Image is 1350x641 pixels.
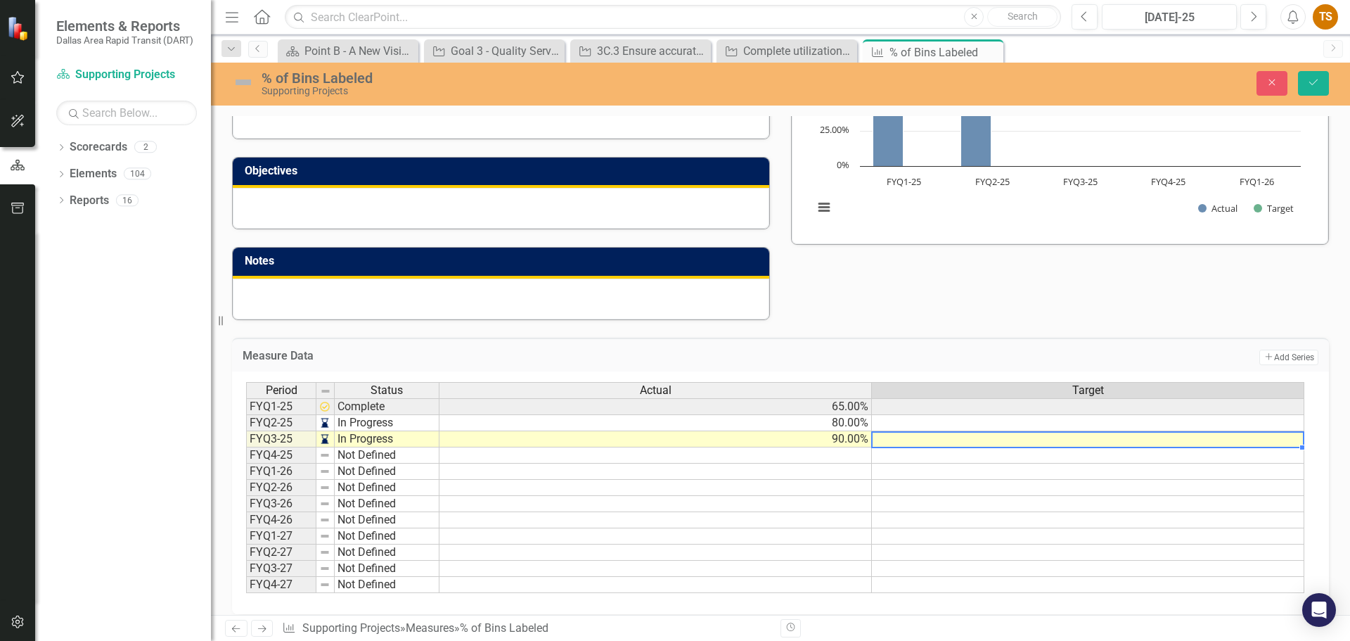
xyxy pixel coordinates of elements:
a: Supporting Projects [56,67,197,83]
div: 16 [116,194,139,206]
text: 25.00% [820,123,849,136]
small: Dallas Area Rapid Transit (DART) [56,34,193,46]
a: 3C.3 Ensure accurate inventories to avoid service disruptions [574,42,707,60]
span: Actual [640,384,671,397]
button: Show Target [1254,202,1294,215]
td: Not Defined [335,464,439,480]
img: ClearPoint Strategy [7,16,32,41]
td: 65.00% [439,398,872,415]
span: Status [371,384,403,397]
img: 8DAGhfEEPCf229AAAAAElFTkSuQmCC [319,563,330,574]
img: 8DAGhfEEPCf229AAAAAElFTkSuQmCC [319,531,330,542]
path: FYQ1-25, 65. Actual. [873,75,904,166]
td: Not Defined [335,545,439,561]
img: 8DAGhfEEPCf229AAAAAElFTkSuQmCC [319,466,330,477]
td: 90.00% [439,431,872,448]
td: FYQ2-26 [246,480,316,496]
a: Reports [70,193,109,209]
div: 2 [134,141,157,153]
a: Complete utilization of barcoding system [720,42,854,60]
div: Chart. Highcharts interactive chart. [806,18,1313,229]
a: Goal 3 - Quality Service [427,42,561,60]
h3: Measure Data [243,350,828,362]
img: 8DAGhfEEPCf229AAAAAElFTkSuQmCC [319,482,330,493]
a: Supporting Projects [302,621,400,635]
button: Search [987,7,1057,27]
td: FYQ2-25 [246,415,316,431]
h3: Objectives [245,165,762,177]
div: » » [282,621,770,637]
button: TS [1313,4,1338,30]
a: Elements [70,166,117,182]
h3: Notes [245,255,762,267]
td: FYQ2-27 [246,545,316,561]
div: % of Bins Labeled [262,70,847,86]
div: Goal 3 - Quality Service [451,42,561,60]
img: 8DAGhfEEPCf229AAAAAElFTkSuQmCC [319,579,330,590]
img: a60fEp3wDQni8pZ7I27oqqWuN4cEGC8WR9mYgEmzHXzVrUA4836MBMLMGGum7eqBRhv1oeZWIAJc928VS3AeLM+zMQCTJjr5q... [319,417,330,429]
td: Not Defined [335,512,439,528]
span: Period [266,384,297,397]
td: Not Defined [335,577,439,593]
button: Show Actual [1198,202,1237,215]
div: [DATE]-25 [1107,9,1232,26]
div: % of Bins Labeled [889,44,1000,61]
a: Measures [406,621,454,635]
text: FYQ4-25 [1151,175,1185,188]
img: a60fEp3wDQni8pZ7I27oqqWuN4cEGC8WR9mYgEmzHXzVrUA4836MBMLMGGum7eqBRhv1oeZWIAJc928VS3AeLM+zMQCTJjr5q... [319,433,330,445]
img: 8DAGhfEEPCf229AAAAAElFTkSuQmCC [319,450,330,461]
div: Open Intercom Messenger [1302,593,1336,627]
input: Search Below... [56,101,197,125]
td: Complete [335,398,439,415]
td: In Progress [335,431,439,448]
td: FYQ1-25 [246,398,316,415]
text: 0% [837,158,849,171]
button: View chart menu, Chart [814,198,834,217]
div: Supporting Projects [262,86,847,96]
td: FYQ3-26 [246,496,316,512]
td: FYQ1-27 [246,528,316,545]
a: Scorecards [70,139,127,156]
td: FYQ3-27 [246,561,316,577]
img: 8DAGhfEEPCf229AAAAAElFTkSuQmCC [319,498,330,509]
div: Point B - A New Vision for Mobility in [GEOGRAPHIC_DATA][US_STATE] [304,42,415,60]
svg: Interactive chart [806,18,1308,229]
div: 3C.3 Ensure accurate inventories to avoid service disruptions [597,42,707,60]
td: Not Defined [335,528,439,545]
img: YGan2BFJ6dsAAAAASUVORK5CYII= [319,401,330,412]
td: FYQ4-25 [246,448,316,464]
span: Target [1072,384,1104,397]
text: FYQ1-25 [887,175,921,188]
button: Add Series [1259,350,1318,365]
text: FYQ3-25 [1063,175,1098,188]
text: FYQ1-26 [1240,175,1274,188]
td: FYQ4-27 [246,577,316,593]
td: Not Defined [335,496,439,512]
div: % of Bins Labeled [460,621,548,635]
input: Search ClearPoint... [285,5,1061,30]
td: FYQ1-26 [246,464,316,480]
a: Point B - A New Vision for Mobility in [GEOGRAPHIC_DATA][US_STATE] [281,42,415,60]
td: FYQ3-25 [246,431,316,448]
img: 8DAGhfEEPCf229AAAAAElFTkSuQmCC [319,547,330,558]
span: Search [1008,11,1038,22]
td: Not Defined [335,561,439,577]
img: 8DAGhfEEPCf229AAAAAElFTkSuQmCC [319,514,330,526]
button: [DATE]-25 [1102,4,1237,30]
td: 80.00% [439,415,872,431]
div: 104 [124,168,151,180]
td: FYQ4-26 [246,512,316,528]
td: Not Defined [335,480,439,496]
td: In Progress [335,415,439,431]
img: Not Defined [232,71,255,94]
text: FYQ2-25 [975,175,1010,188]
div: Complete utilization of barcoding system [743,42,854,60]
td: Not Defined [335,448,439,464]
img: 8DAGhfEEPCf229AAAAAElFTkSuQmCC [320,386,331,397]
span: Elements & Reports [56,18,193,34]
